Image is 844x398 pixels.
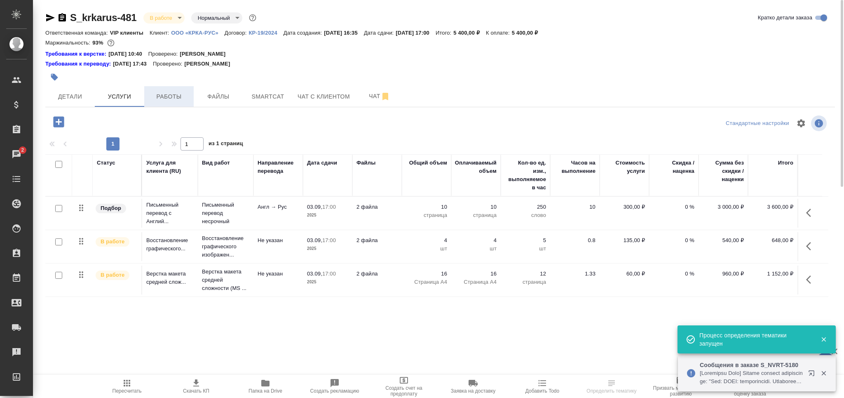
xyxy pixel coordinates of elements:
p: 10 [406,203,447,211]
span: из 1 страниц [209,139,243,151]
a: Требования к верстке: [45,50,108,58]
div: Файлы [356,159,375,167]
div: Статус [97,159,115,167]
span: Файлы [199,92,238,102]
p: Восстановление графического изображен... [202,234,249,259]
span: Кратко детали заказа [758,14,812,22]
p: Письменный перевод с Англий... [146,201,194,226]
svg: Отписаться [380,92,390,101]
p: [DATE] 17:43 [113,60,153,68]
p: шт [406,245,447,253]
p: 2025 [307,211,348,219]
button: Закрыть [815,336,832,343]
p: 03.09, [307,204,322,210]
td: 10 [550,199,600,228]
a: S_krkarus-481 [70,12,137,23]
button: В работе [148,14,175,21]
p: 0 % [653,270,694,278]
p: Проверено: [148,50,180,58]
p: 3 600,00 ₽ [752,203,793,211]
div: Скидка / наценка [653,159,694,175]
button: Показать кнопки [801,203,821,223]
p: 135,00 ₽ [604,236,645,245]
p: 1 152,00 ₽ [752,270,793,278]
a: КР-19/2024 [249,29,284,36]
p: 60,00 ₽ [604,270,645,278]
p: 4 [406,236,447,245]
button: Нормальный [195,14,232,21]
p: В работе [101,238,124,246]
div: Процесс определения тематики запущен [699,331,808,348]
div: Сумма без скидки / наценки [703,159,744,184]
p: 2025 [307,245,348,253]
p: Не указан [258,270,299,278]
div: Дата сдачи [307,159,337,167]
div: Нажми, чтобы открыть папку с инструкцией [45,60,113,68]
div: Общий объем [409,159,447,167]
div: Направление перевода [258,159,299,175]
div: Стоимость услуги [604,159,645,175]
p: 16 [455,270,497,278]
p: Восстановление графического... [146,236,194,253]
span: 2 [16,146,29,154]
button: Показать кнопки [801,236,821,256]
p: Сообщения в заказе S_NVRT-5180 [700,361,803,369]
p: 0 % [653,203,694,211]
p: Ответственная команда: [45,30,110,36]
button: Открыть в новой вкладке [803,365,823,385]
p: 300,00 ₽ [604,203,645,211]
p: В работе [101,271,124,279]
button: Добавить услугу [47,113,70,130]
button: Добавить тэг [45,68,63,86]
p: КР-19/2024 [249,30,284,36]
p: 2 файла [356,236,398,245]
div: Кол-во ед. изм., выполняемое в час [505,159,546,192]
p: Страница А4 [406,278,447,286]
p: Подбор [101,204,121,212]
a: 2 [2,144,31,165]
p: 960,00 ₽ [703,270,744,278]
p: 3 000,00 ₽ [703,203,744,211]
p: [DATE] 17:00 [396,30,436,36]
span: Smartcat [248,92,288,102]
span: Детали [50,92,90,102]
button: Скопировать ссылку [57,13,67,23]
p: 2 файла [356,270,398,278]
p: 03.09, [307,237,322,243]
span: Чат с клиентом [298,92,350,102]
p: Верстка макета средней слож... [146,270,194,286]
td: 1.33 [550,266,600,294]
p: [PERSON_NAME] [184,60,236,68]
button: 320.00 RUB; [105,38,116,48]
p: Страница А4 [455,278,497,286]
p: [Loremipsu Dolo] Sitame consect adipiscinge: "Sed: DOEI: temporincidi. Utlaboreetd: MA-AL, EN-AD.... [700,369,803,386]
p: 250 [505,203,546,211]
button: Показать кнопки [801,270,821,290]
p: [PERSON_NAME] [180,50,232,58]
button: Закрыть [815,370,832,377]
a: Требования к переводу: [45,60,113,68]
p: 648,00 ₽ [752,236,793,245]
p: 2025 [307,278,348,286]
div: В работе [191,12,242,24]
td: 0.8 [550,232,600,261]
div: Вид работ [202,159,230,167]
div: Часов на выполнение [554,159,595,175]
span: Услуги [100,92,139,102]
p: шт [505,245,546,253]
p: 03.09, [307,271,322,277]
p: VIP клиенты [110,30,150,36]
p: слово [505,211,546,219]
p: 5 400,00 ₽ [512,30,544,36]
p: 17:00 [322,271,336,277]
div: Услуга для клиента (RU) [146,159,194,175]
p: Письменный перевод несрочный [202,201,249,226]
span: Чат [360,91,399,101]
button: Доп статусы указывают на важность/срочность заказа [247,12,258,23]
p: Дата сдачи: [364,30,396,36]
p: [DATE] 16:35 [324,30,364,36]
p: 5 [505,236,546,245]
p: шт [455,245,497,253]
p: Не указан [258,236,299,245]
p: Итого: [436,30,453,36]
